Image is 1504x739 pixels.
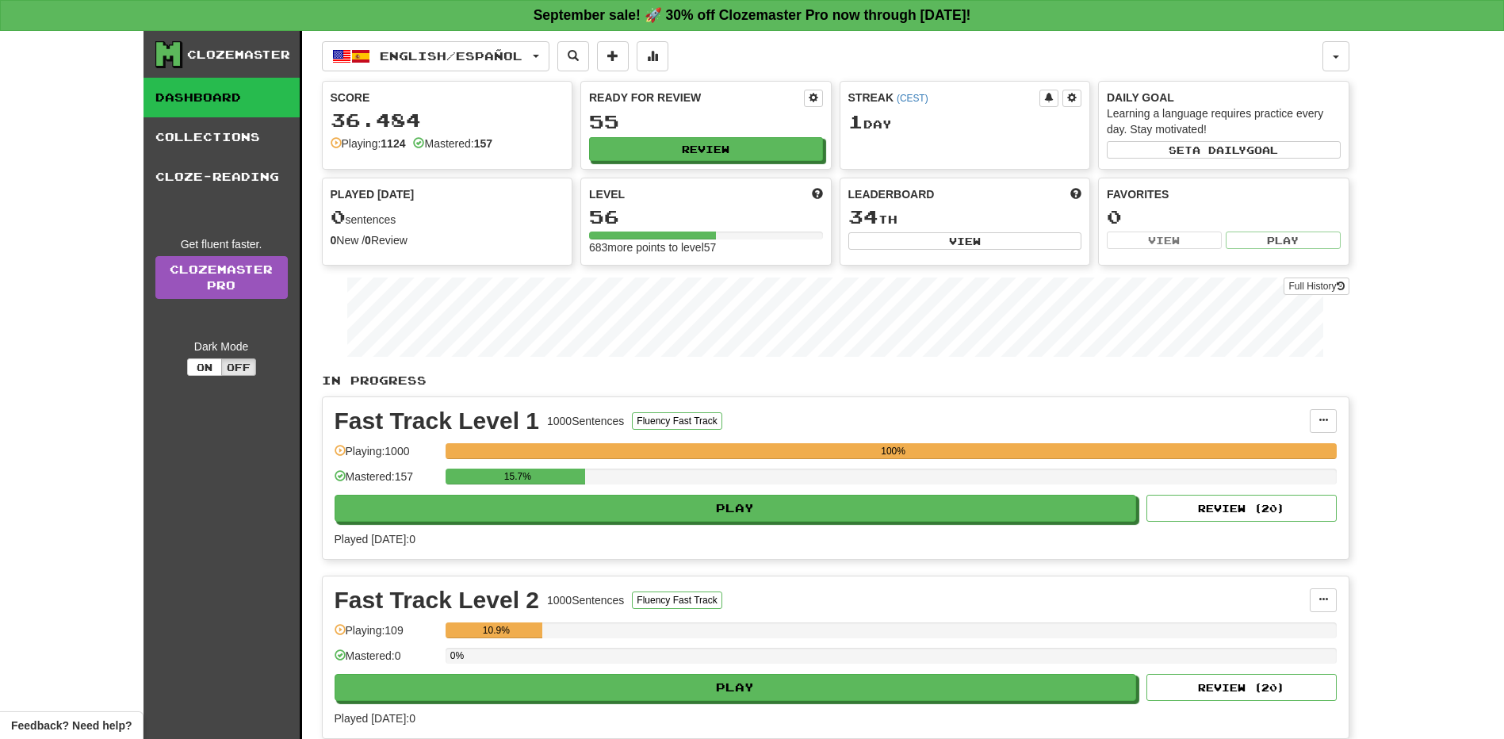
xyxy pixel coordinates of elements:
span: Played [DATE]: 0 [335,712,415,725]
a: Dashboard [144,78,300,117]
button: Search sentences [557,41,589,71]
div: 36.484 [331,110,564,130]
div: Dark Mode [155,339,288,354]
div: Learning a language requires practice every day. Stay motivated! [1107,105,1341,137]
button: English/Español [322,41,549,71]
button: Review [589,137,823,161]
button: Play [335,495,1137,522]
div: Day [848,112,1082,132]
div: 10.9% [450,622,542,638]
strong: 0 [365,234,371,247]
div: 55 [589,112,823,132]
span: Level [589,186,625,202]
div: Mastered: 0 [335,648,438,674]
span: 1 [848,110,863,132]
span: Open feedback widget [11,718,132,733]
span: 34 [848,205,878,228]
strong: 0 [331,234,337,247]
button: Review (20) [1146,674,1337,701]
div: Playing: 1000 [335,443,438,469]
span: This week in points, UTC [1070,186,1081,202]
div: Streak [848,90,1040,105]
a: Cloze-Reading [144,157,300,197]
div: Mastered: 157 [335,469,438,495]
strong: 157 [474,137,492,150]
div: Playing: [331,136,406,151]
button: Fluency Fast Track [632,592,721,609]
a: ClozemasterPro [155,256,288,299]
button: Fluency Fast Track [632,412,721,430]
div: Fast Track Level 1 [335,409,540,433]
button: More stats [637,41,668,71]
button: View [848,232,1082,250]
div: Ready for Review [589,90,804,105]
a: Collections [144,117,300,157]
p: In Progress [322,373,1349,389]
div: Playing: 109 [335,622,438,649]
div: 15.7% [450,469,585,484]
div: 683 more points to level 57 [589,239,823,255]
strong: September sale! 🚀 30% off Clozemaster Pro now through [DATE]! [534,7,971,23]
div: 1000 Sentences [547,413,624,429]
div: 1000 Sentences [547,592,624,608]
div: Daily Goal [1107,90,1341,105]
a: (CEST) [897,93,928,104]
span: Score more points to level up [812,186,823,202]
div: Mastered: [413,136,492,151]
span: Leaderboard [848,186,935,202]
span: English / Español [380,49,522,63]
button: Full History [1284,278,1349,295]
div: Get fluent faster. [155,236,288,252]
span: 0 [331,205,346,228]
button: Add sentence to collection [597,41,629,71]
button: Review (20) [1146,495,1337,522]
div: 0 [1107,207,1341,227]
button: Off [221,358,256,376]
span: Played [DATE] [331,186,415,202]
div: sentences [331,207,564,228]
button: On [187,358,222,376]
button: Play [335,674,1137,701]
button: Play [1226,232,1341,249]
div: 100% [450,443,1337,459]
div: New / Review [331,232,564,248]
button: Seta dailygoal [1107,141,1341,159]
button: View [1107,232,1222,249]
div: Favorites [1107,186,1341,202]
div: th [848,207,1082,228]
strong: 1124 [381,137,405,150]
div: 56 [589,207,823,227]
span: Played [DATE]: 0 [335,533,415,546]
div: Score [331,90,564,105]
div: Fast Track Level 2 [335,588,540,612]
div: Clozemaster [187,47,290,63]
span: a daily [1192,144,1246,155]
